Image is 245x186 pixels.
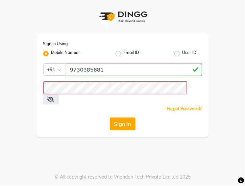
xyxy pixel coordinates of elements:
[182,50,197,58] label: User ID
[167,106,202,111] a: Forgot Password?
[110,117,136,130] button: Sign In
[51,50,80,58] label: Mobile Number
[124,50,139,58] label: Email ID
[43,81,187,94] input: Username
[96,7,150,27] img: logo1.svg
[66,63,202,76] input: Username
[43,41,69,47] label: Sign In Using:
